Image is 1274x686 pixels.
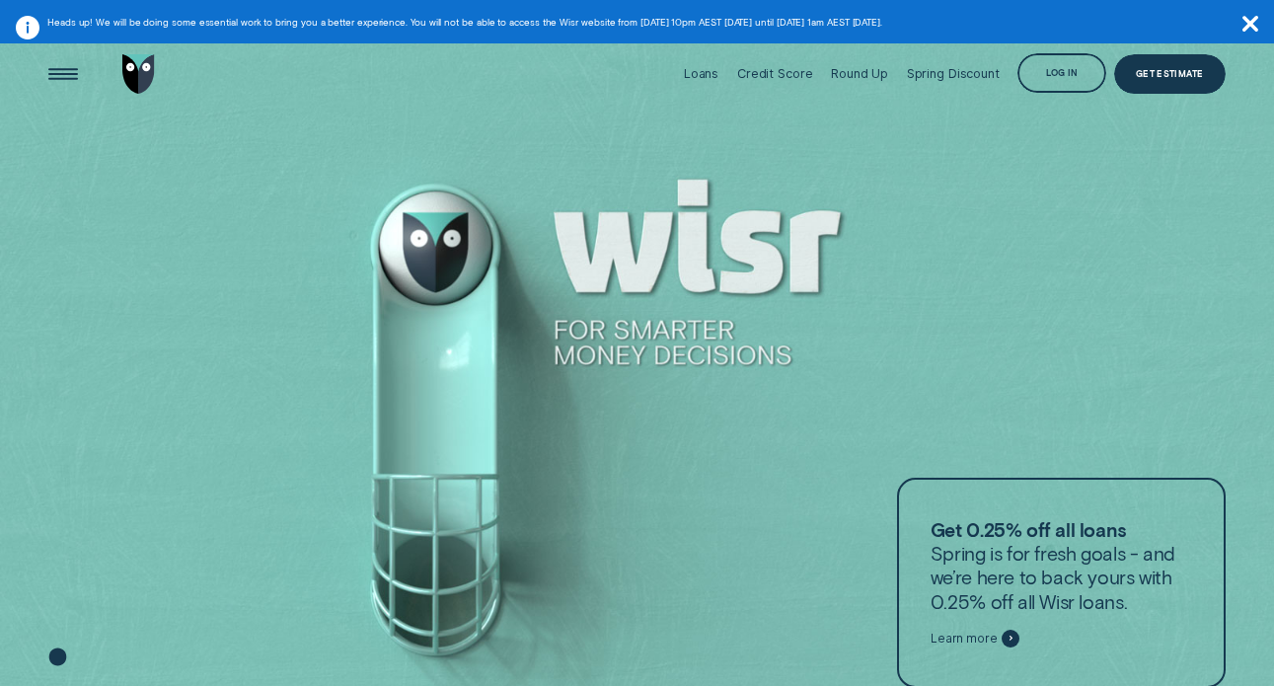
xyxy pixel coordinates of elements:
div: Credit Score [737,66,812,81]
div: Loans [684,66,718,81]
div: Round Up [831,66,888,81]
a: Spring Discount [907,30,1000,118]
p: Spring is for fresh goals - and we’re here to back yours with 0.25% off all Wisr loans. [931,518,1192,614]
a: Round Up [831,30,888,118]
a: Get Estimate [1114,54,1226,94]
span: Learn more [931,632,998,647]
button: Log in [1017,53,1106,93]
a: Go to home page [118,30,158,118]
strong: Get 0.25% off all loans [931,518,1126,541]
div: Spring Discount [907,66,1000,81]
a: Credit Score [737,30,812,118]
img: Wisr [122,54,156,94]
button: Open Menu [43,54,83,94]
a: Loans [684,30,718,118]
